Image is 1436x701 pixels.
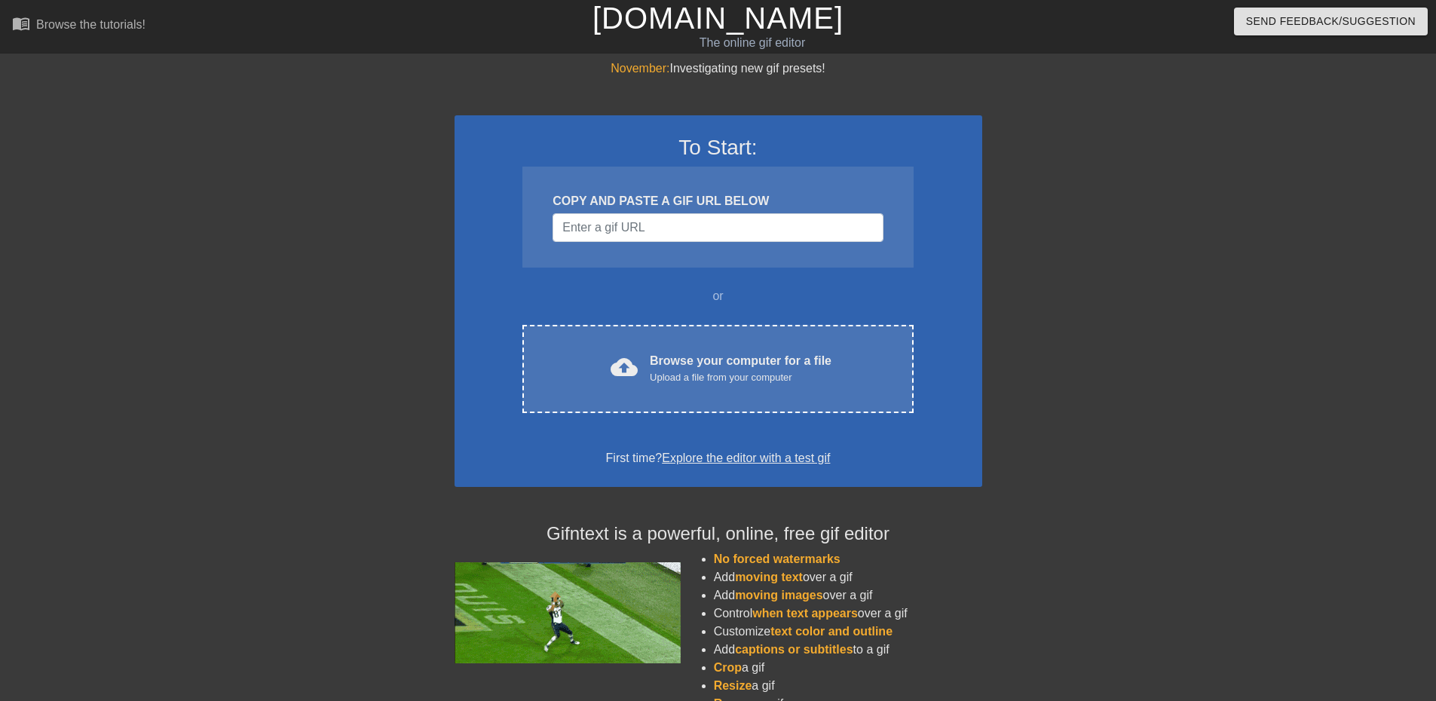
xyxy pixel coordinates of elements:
[650,370,831,385] div: Upload a file from your computer
[662,452,830,464] a: Explore the editor with a test gif
[553,213,883,242] input: Username
[714,568,982,586] li: Add over a gif
[1246,12,1416,31] span: Send Feedback/Suggestion
[611,354,638,381] span: cloud_upload
[650,352,831,385] div: Browse your computer for a file
[714,641,982,659] li: Add to a gif
[770,625,893,638] span: text color and outline
[714,679,752,692] span: Resize
[36,18,145,31] div: Browse the tutorials!
[714,586,982,605] li: Add over a gif
[714,623,982,641] li: Customize
[12,14,145,38] a: Browse the tutorials!
[474,449,963,467] div: First time?
[735,589,822,602] span: moving images
[592,2,844,35] a: [DOMAIN_NAME]
[12,14,30,32] span: menu_book
[714,677,982,695] li: a gif
[735,643,853,656] span: captions or subtitles
[553,192,883,210] div: COPY AND PASTE A GIF URL BELOW
[752,607,858,620] span: when text appears
[714,661,742,674] span: Crop
[714,605,982,623] li: Control over a gif
[455,60,982,78] div: Investigating new gif presets!
[714,659,982,677] li: a gif
[486,34,1018,52] div: The online gif editor
[494,287,943,305] div: or
[1234,8,1428,35] button: Send Feedback/Suggestion
[611,62,669,75] span: November:
[474,135,963,161] h3: To Start:
[735,571,803,583] span: moving text
[455,523,982,545] h4: Gifntext is a powerful, online, free gif editor
[714,553,840,565] span: No forced watermarks
[455,562,681,663] img: football_small.gif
